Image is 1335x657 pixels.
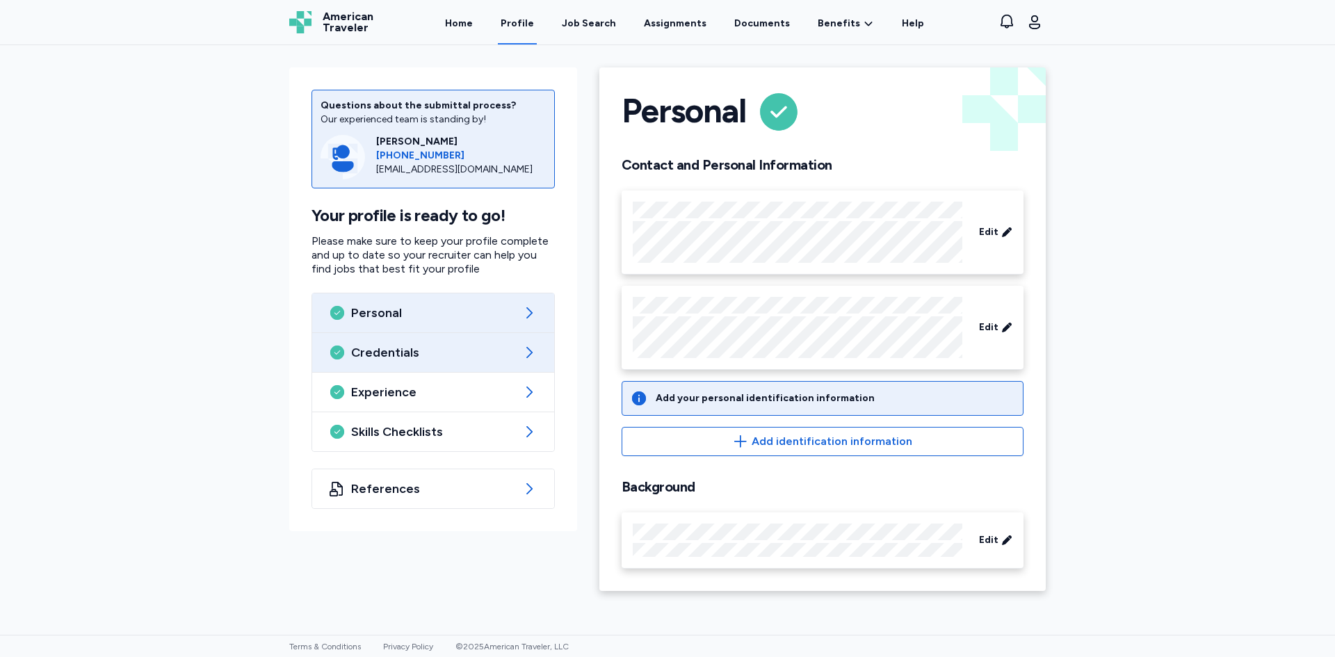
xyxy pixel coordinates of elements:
div: Edit [622,190,1023,275]
img: Logo [289,11,311,33]
div: Job Search [562,17,616,31]
div: Questions about the submittal process? [321,99,546,113]
span: Edit [979,321,998,334]
h2: Background [622,478,1023,496]
h2: Contact and Personal Information [622,156,1023,174]
img: Consultant [321,135,365,179]
a: [PHONE_NUMBER] [376,149,546,163]
div: [PERSON_NAME] [376,135,546,149]
div: [EMAIL_ADDRESS][DOMAIN_NAME] [376,163,546,177]
h1: Your profile is ready to go! [311,205,555,226]
span: Edit [979,533,998,547]
span: References [351,480,515,497]
div: Our experienced team is standing by! [321,113,546,127]
h1: Personal [622,90,745,134]
span: Edit [979,225,998,239]
span: Benefits [818,17,860,31]
span: Experience [351,384,515,400]
a: Terms & Conditions [289,642,361,651]
span: Personal [351,305,515,321]
div: Add your personal identification information [656,391,875,405]
p: Please make sure to keep your profile complete and up to date so your recruiter can help you find... [311,234,555,276]
button: Add identification information [622,427,1023,456]
a: Profile [498,1,537,44]
a: Benefits [818,17,874,31]
div: Edit [622,286,1023,370]
a: Privacy Policy [383,642,433,651]
span: © 2025 American Traveler, LLC [455,642,569,651]
div: Edit [622,512,1023,569]
span: Credentials [351,344,515,361]
span: American Traveler [323,11,373,33]
span: Skills Checklists [351,423,515,440]
span: Add identification information [752,433,912,450]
